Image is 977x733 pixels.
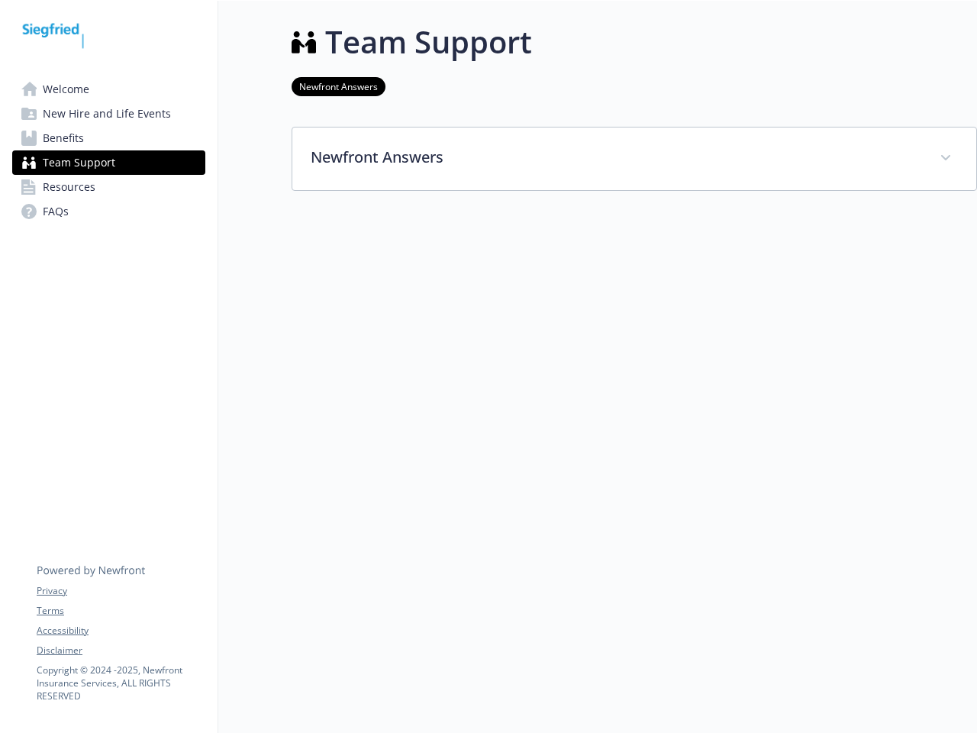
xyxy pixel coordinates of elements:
[37,644,205,657] a: Disclaimer
[12,77,205,102] a: Welcome
[292,79,385,93] a: Newfront Answers
[325,19,532,65] h1: Team Support
[37,604,205,618] a: Terms
[12,102,205,126] a: New Hire and Life Events
[43,126,84,150] span: Benefits
[43,102,171,126] span: New Hire and Life Events
[292,128,976,190] div: Newfront Answers
[37,624,205,638] a: Accessibility
[43,175,95,199] span: Resources
[12,199,205,224] a: FAQs
[12,150,205,175] a: Team Support
[43,77,89,102] span: Welcome
[43,199,69,224] span: FAQs
[37,664,205,702] p: Copyright © 2024 - 2025 , Newfront Insurance Services, ALL RIGHTS RESERVED
[43,150,115,175] span: Team Support
[311,146,921,169] p: Newfront Answers
[37,584,205,598] a: Privacy
[12,126,205,150] a: Benefits
[12,175,205,199] a: Resources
